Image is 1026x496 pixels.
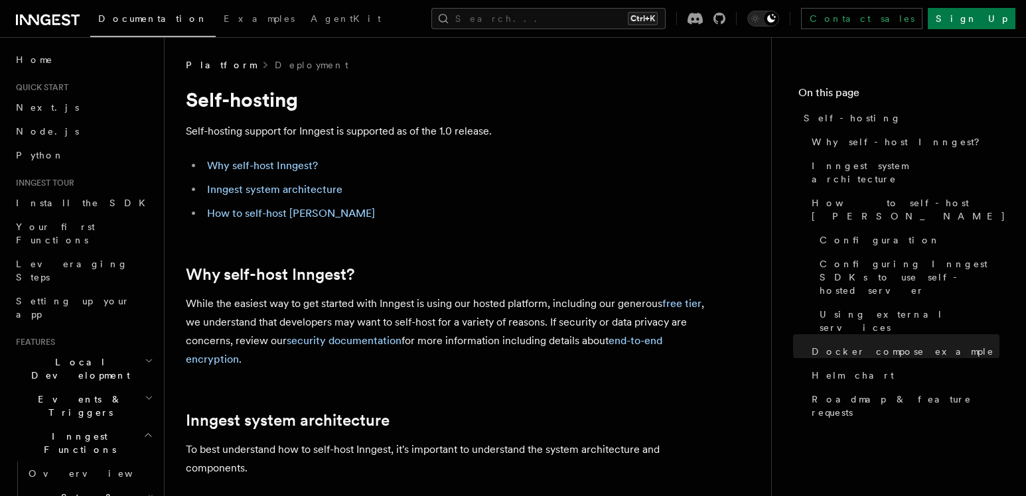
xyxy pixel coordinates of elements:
button: Inngest Functions [11,424,156,462]
span: Leveraging Steps [16,259,128,282]
a: Setting up your app [11,289,156,326]
a: Python [11,143,156,167]
span: Docker compose example [812,345,994,358]
span: Next.js [16,102,79,113]
span: Helm chart [812,369,894,382]
a: Inngest system architecture [806,154,999,191]
span: Inngest Functions [11,430,143,456]
span: How to self-host [PERSON_NAME] [812,196,1006,223]
a: AgentKit [303,4,389,36]
a: Examples [216,4,303,36]
span: Why self-host Inngest? [812,135,989,149]
span: Quick start [11,82,68,93]
a: How to self-host [PERSON_NAME] [806,191,999,228]
a: Next.js [11,95,156,119]
span: Events & Triggers [11,393,145,419]
kbd: Ctrl+K [628,12,658,25]
a: Helm chart [806,363,999,387]
a: Configuring Inngest SDKs to use self-hosted server [814,252,999,302]
span: Overview [29,468,165,479]
a: Documentation [90,4,216,37]
a: Overview [23,462,156,485]
button: Toggle dark mode [747,11,779,27]
span: Node.js [16,126,79,137]
span: Python [16,150,64,160]
a: Why self-host Inngest? [806,130,999,154]
button: Local Development [11,350,156,387]
a: Node.js [11,119,156,143]
span: AgentKit [311,13,381,24]
span: Roadmap & feature requests [812,393,999,419]
span: Using external services [820,308,999,334]
span: Install the SDK [16,198,153,208]
button: Search...Ctrl+K [431,8,666,29]
span: Your first Functions [16,221,95,245]
span: Configuration [820,233,940,247]
a: Your first Functions [11,215,156,252]
a: Self-hosting [798,106,999,130]
h4: On this page [798,85,999,106]
span: Documentation [98,13,208,24]
a: Leveraging Steps [11,252,156,289]
a: Contact sales [801,8,922,29]
span: Local Development [11,355,145,382]
span: Examples [224,13,295,24]
a: Roadmap & feature requests [806,387,999,424]
a: Configuration [814,228,999,252]
a: Docker compose example [806,340,999,363]
button: Events & Triggers [11,387,156,424]
a: Sign Up [928,8,1015,29]
span: Configuring Inngest SDKs to use self-hosted server [820,257,999,297]
span: Home [16,53,53,66]
a: Using external services [814,302,999,340]
span: Self-hosting [804,111,901,125]
span: Setting up your app [16,296,130,320]
span: Inngest tour [11,178,74,188]
span: Inngest system architecture [812,159,999,186]
a: Install the SDK [11,191,156,215]
a: Home [11,48,156,72]
span: Features [11,337,55,347]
